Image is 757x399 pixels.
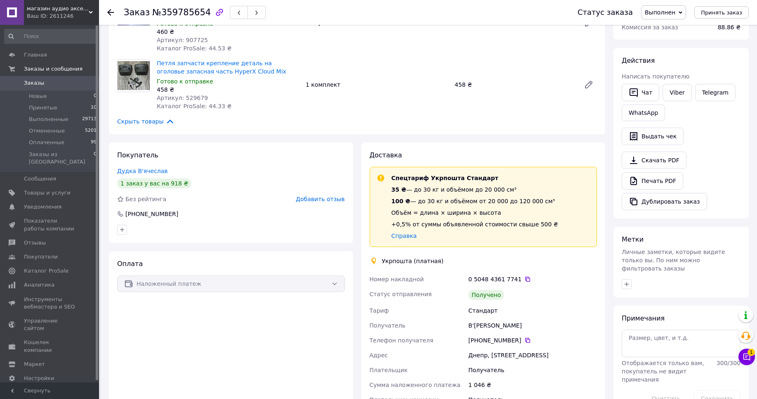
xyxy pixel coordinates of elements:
button: Выдать чек [622,128,684,145]
span: Инструменты вебмастера и SEO [24,296,76,311]
div: В'[PERSON_NAME] [467,318,599,333]
span: 0 [94,93,97,100]
span: Примечания [622,314,665,322]
span: Номер накладной [370,276,424,283]
div: 460 ₴ [157,28,299,36]
span: Управление сайтом [24,317,76,332]
span: Сообщения [24,175,56,183]
div: 458 ₴ [157,85,299,94]
span: 99 [91,139,97,146]
div: Вернуться назад [107,8,114,17]
span: Плательщик [370,367,408,373]
span: 88.86 ₴ [718,24,740,31]
span: Действия [622,57,655,64]
span: Настройки [24,375,54,382]
div: 1 комплект [302,79,451,90]
div: 0 5048 4361 7741 [468,275,597,283]
span: Без рейтинга [125,196,166,202]
span: 35 ₴ [391,186,406,193]
div: [PHONE_NUMBER] [468,336,597,344]
span: Принятые [29,104,57,112]
span: Заказы из [GEOGRAPHIC_DATA] [29,151,94,166]
a: Справка [391,233,417,239]
span: Уведомления [24,203,61,211]
span: Метки [622,235,644,243]
span: Каталог ProSale: 44.53 ₴ [157,45,231,52]
div: Получатель [467,363,599,378]
span: магазин аудио аксессуаров [27,5,89,12]
span: Главная [24,51,47,59]
input: Поиск [4,29,97,44]
span: Новые [29,93,47,100]
span: Телефон получателя [370,337,434,344]
div: Укрпошта (платная) [380,257,446,265]
span: Маркет [24,361,45,368]
div: +0,5% от суммы объявленной стоимости свыше 500 ₴ [391,220,558,228]
span: Показатели работы компании [24,217,76,232]
span: Заказ [124,7,150,17]
span: Комиссия за заказ [622,24,678,31]
button: Дублировать заказ [622,193,707,210]
a: Дудка В'ячеслав [117,168,168,174]
div: Ваш ID: 2611246 [27,12,99,20]
span: Артикул: 907725 [157,37,208,43]
span: Отмененные [29,127,65,135]
div: Днепр, [STREET_ADDRESS] [467,348,599,363]
span: Сумма наложенного платежа [370,382,461,388]
span: 29713 [82,116,97,123]
span: Заказы и сообщения [24,65,83,73]
span: Готово к отправке [157,20,213,27]
span: 0 [94,151,97,166]
span: Получатель [370,322,406,329]
button: Принять заказ [694,6,749,19]
span: Тариф [370,307,389,314]
span: Отзывы [24,239,46,247]
span: Покупатели [24,253,58,261]
span: Кошелек компании [24,339,76,354]
span: 100 ₴ [391,198,410,204]
div: — до 30 кг и объёмом до 20 000 см³ [391,185,558,194]
span: Оплата [117,260,143,268]
span: 1 [748,349,755,356]
div: 1 заказ у вас на 918 ₴ [117,178,191,188]
span: Готово к отправке [157,78,213,85]
span: Аналитика [24,281,54,289]
span: 10 [91,104,97,112]
span: Заказы [24,79,44,87]
div: — до 30 кг и объёмом от 20 000 до 120 000 см³ [391,197,558,205]
span: Товары и услуги [24,189,71,197]
div: Получено [468,290,504,300]
span: 5201 [85,127,97,135]
span: Спецтариф Укрпошта Стандарт [391,175,498,181]
button: Чат [622,84,659,101]
div: 1 046 ₴ [467,378,599,392]
a: Печать PDF [622,172,683,190]
span: Принять заказ [701,9,742,16]
a: WhatsApp [622,104,665,121]
span: Отображается только вам, покупатель не видит примечания [622,360,704,383]
a: Редактировать [580,76,597,93]
span: Каталог ProSale [24,267,68,275]
div: [PHONE_NUMBER] [125,210,179,218]
span: 300 / 300 [717,360,740,366]
span: Покупатель [117,151,158,159]
span: Написать покупателю [622,73,689,80]
span: Оплаченные [29,139,64,146]
a: Telegram [695,84,736,101]
span: Добавить отзыв [296,196,344,202]
span: Адрес [370,352,388,359]
span: Доставка [370,151,402,159]
div: Объём = длина × ширина × высота [391,209,558,217]
a: Viber [663,84,691,101]
span: Личные заметки, которые видите только вы. По ним можно фильтровать заказы [622,249,725,272]
span: Выполнен [645,9,675,16]
div: Статус заказа [578,8,633,17]
span: Каталог ProSale: 44.33 ₴ [157,103,231,109]
a: Петля запчасти крепление деталь на оголовье запасная часть HyperX Cloud Mix [157,60,286,75]
span: Артикул: 529679 [157,95,208,101]
div: Стандарт [467,303,599,318]
span: Статус отправления [370,291,432,297]
div: 458 ₴ [451,79,577,90]
img: Петля запчасти крепление деталь на оголовье запасная часть HyperX Cloud Mix [118,61,150,90]
button: Чат с покупателем1 [738,349,755,365]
